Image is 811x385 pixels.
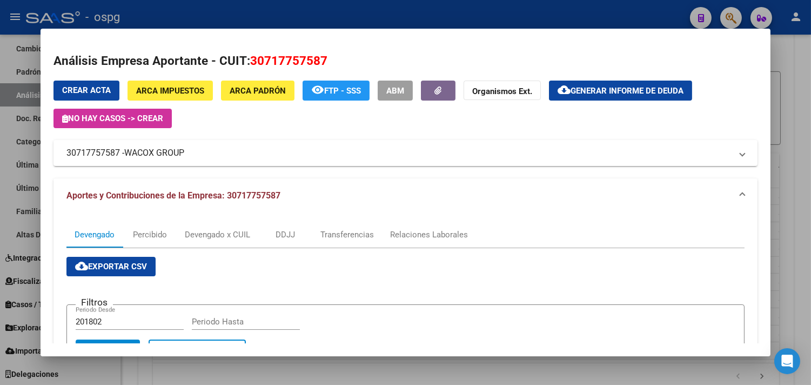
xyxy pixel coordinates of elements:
button: Exportar CSV [66,257,156,276]
span: No hay casos -> Crear [62,114,163,123]
button: ARCA Impuestos [128,81,213,101]
button: Buscar [76,340,140,361]
div: Devengado [75,229,115,241]
span: Generar informe de deuda [571,86,683,96]
strong: Organismos Ext. [472,87,532,96]
button: Organismos Ext. [464,81,541,101]
button: ABM [378,81,413,101]
button: Borrar Filtros [149,340,246,361]
button: FTP - SSS [303,81,370,101]
mat-icon: cloud_download [558,83,571,96]
button: No hay casos -> Crear [53,109,172,128]
button: Crear Acta [53,81,119,101]
mat-icon: remove_red_eye [311,83,324,96]
mat-expansion-panel-header: 30717757587 -WACOX GROUP [53,140,758,166]
mat-panel-title: 30717757587 - [66,147,732,160]
span: Crear Acta [62,85,111,95]
h2: Análisis Empresa Aportante - CUIT: [53,52,758,70]
div: Devengado x CUIL [185,229,250,241]
span: WACOX GROUP [124,147,184,160]
div: Relaciones Laborales [390,229,468,241]
mat-icon: cloud_download [75,260,88,273]
span: Aportes y Contribuciones de la Empresa: 30717757587 [66,190,280,201]
span: ARCA Impuestos [136,86,204,96]
span: ABM [386,86,404,96]
span: FTP - SSS [324,86,361,96]
mat-expansion-panel-header: Aportes y Contribuciones de la Empresa: 30717757587 [53,178,758,213]
span: Exportar CSV [75,262,147,271]
button: ARCA Padrón [221,81,294,101]
span: 30717757587 [250,54,327,68]
div: DDJJ [276,229,295,241]
div: Transferencias [320,229,374,241]
div: Percibido [133,229,167,241]
button: Generar informe de deuda [549,81,692,101]
span: ARCA Padrón [230,86,286,96]
div: Open Intercom Messenger [774,348,800,374]
h3: Filtros [76,296,113,308]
